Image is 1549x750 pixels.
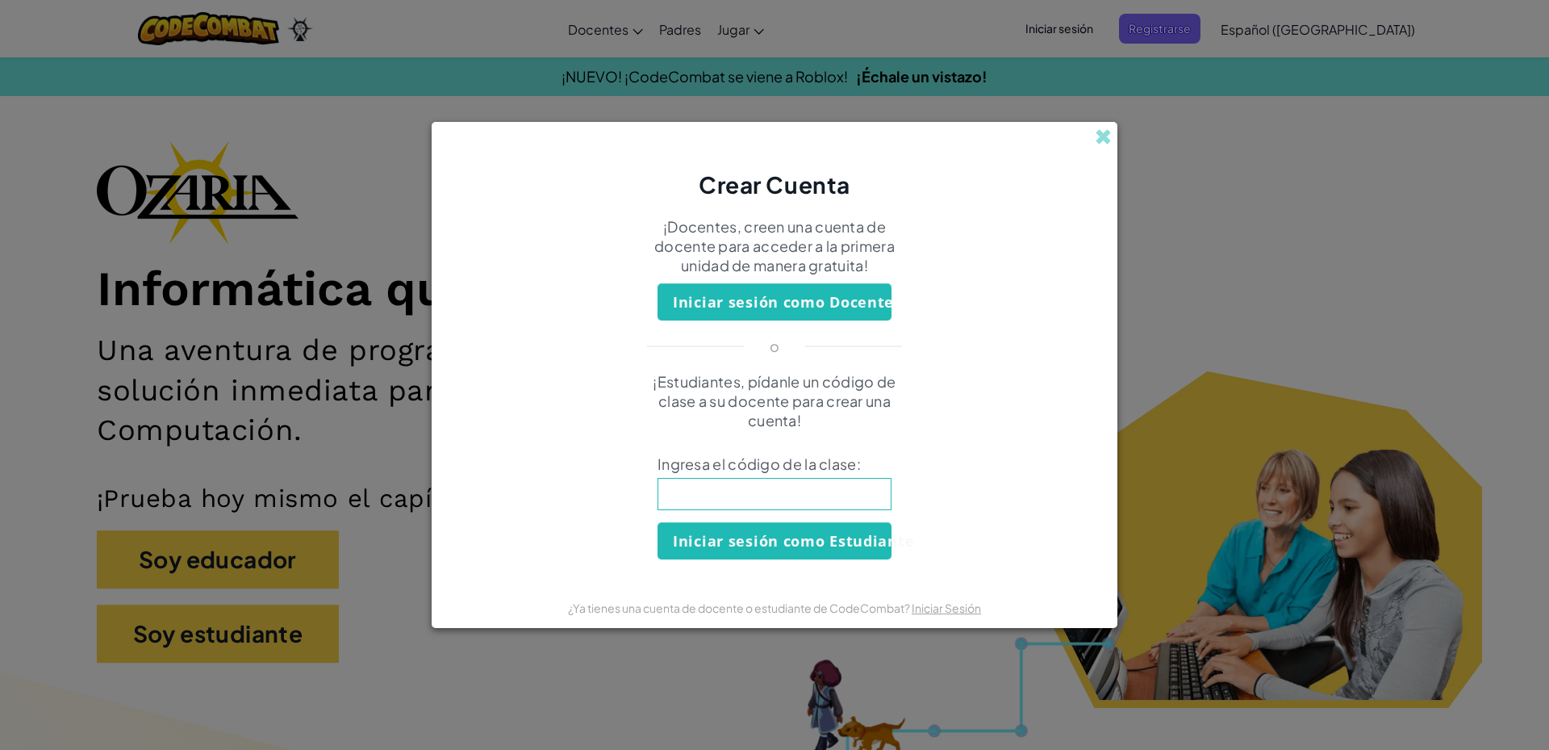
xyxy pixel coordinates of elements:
a: Iniciar Sesión [912,601,981,615]
button: Iniciar sesión como Estudiante [658,522,891,559]
span: ¿Ya tienes una cuenta de docente o estudiante de CodeCombat? [568,601,912,615]
p: ¡Docentes, creen una cuenta de docente para acceder a la primera unidad de manera gratuita! [633,217,916,275]
span: Crear Cuenta [699,170,850,199]
button: Iniciar sesión como Docente [658,283,891,321]
span: Ingresa el código de la clase: [658,455,891,474]
p: ¡Estudiantes, pídanle un código de clase a su docente para crear una cuenta! [633,372,916,430]
p: o [770,337,779,356]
